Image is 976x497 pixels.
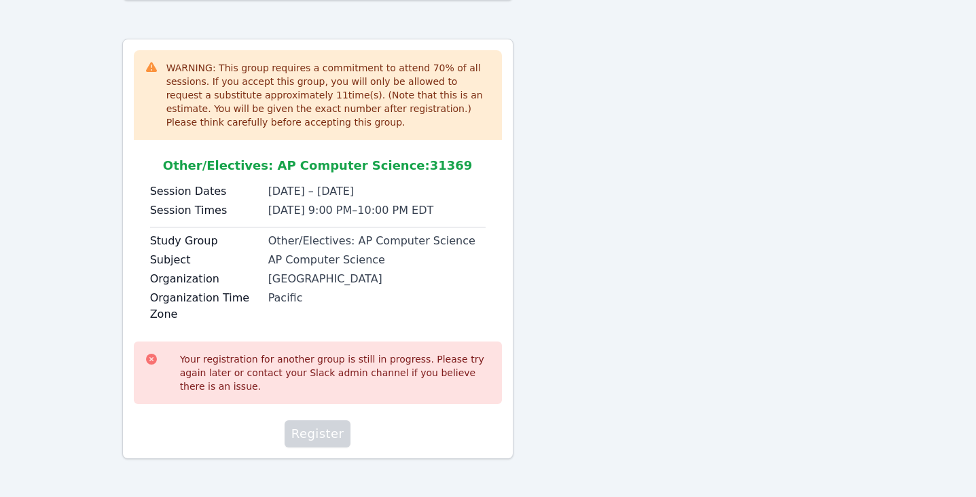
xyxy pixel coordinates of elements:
[150,183,260,200] label: Session Dates
[150,202,260,219] label: Session Times
[150,290,260,323] label: Organization Time Zone
[291,424,344,443] span: Register
[268,271,486,287] div: [GEOGRAPHIC_DATA]
[150,271,260,287] label: Organization
[268,202,486,219] li: [DATE] 9:00 PM 10:00 PM EDT
[268,185,354,198] span: [DATE] – [DATE]
[268,233,486,249] div: Other/Electives: AP Computer Science
[150,252,260,268] label: Subject
[268,252,486,268] div: AP Computer Science
[180,352,491,393] div: Your registration for another group is still in progress. Please try again later or contact your ...
[285,420,351,447] button: Register
[352,204,357,217] span: –
[163,158,473,172] span: Other/Electives: AP Computer Science : 31369
[166,61,491,129] div: WARNING: This group requires a commitment to attend 70 % of all sessions. If you accept this grou...
[150,233,260,249] label: Study Group
[268,290,486,306] div: Pacific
